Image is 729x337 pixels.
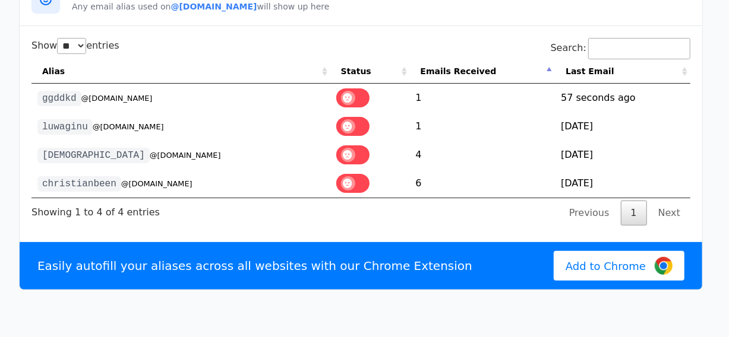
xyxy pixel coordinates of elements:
[171,2,257,11] b: @[DOMAIN_NAME]
[555,59,690,84] th: Last Email: activate to sort column ascending
[37,148,150,163] code: [DEMOGRAPHIC_DATA]
[559,201,620,225] a: Previous
[31,59,330,84] th: Alias: activate to sort column ascending
[655,257,673,275] img: Google Chrome Logo
[37,176,121,192] code: christianbeen
[121,179,192,188] small: @[DOMAIN_NAME]
[410,112,556,141] td: 1
[37,119,93,135] code: luwaginu
[330,59,410,84] th: Status: activate to sort column ascending
[81,94,153,103] small: @[DOMAIN_NAME]
[72,1,690,12] p: Any email alias used on will show up here
[555,169,690,198] td: [DATE]
[648,201,690,225] a: Next
[37,257,472,274] p: Easily autofill your aliases across all websites with our Chrome Extension
[588,38,690,59] input: Search:
[57,38,86,54] select: Showentries
[410,59,556,84] th: Emails Received: activate to sort column descending
[31,40,119,51] label: Show entries
[37,91,81,106] code: ggddkd
[621,201,647,225] a: 1
[555,84,690,112] td: 57 seconds ago
[555,112,690,141] td: [DATE]
[551,42,690,53] label: Search:
[410,141,556,169] td: 4
[93,122,164,131] small: @[DOMAIN_NAME]
[566,258,646,274] span: Add to Chrome
[31,198,160,220] div: Showing 1 to 4 of 4 entries
[555,141,690,169] td: [DATE]
[150,151,221,160] small: @[DOMAIN_NAME]
[554,251,684,281] a: Add to Chrome
[410,169,556,198] td: 6
[410,84,556,112] td: 1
